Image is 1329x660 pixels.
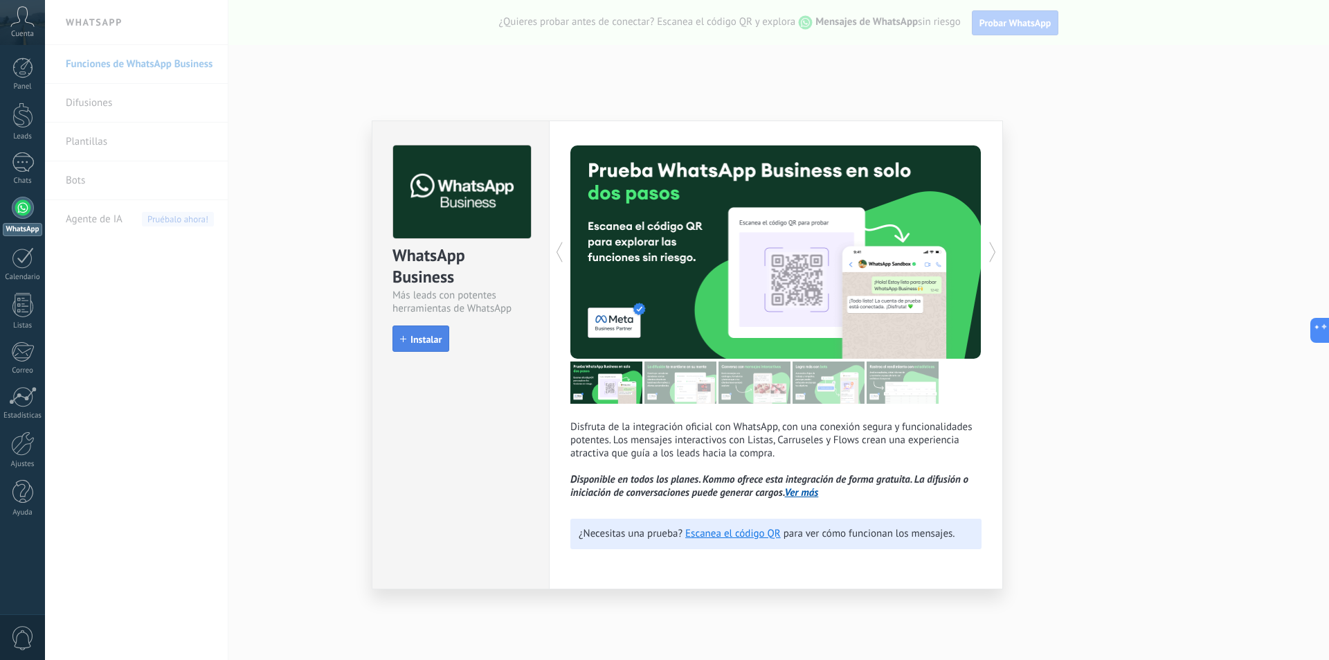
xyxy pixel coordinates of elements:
[3,132,43,141] div: Leads
[3,177,43,186] div: Chats
[718,362,790,404] img: tour_image_1009fe39f4f058b759f0df5a2b7f6f06.png
[570,473,968,499] i: Disponible en todos los planes. Kommo ofrece esta integración de forma gratuita. La difusión o in...
[3,321,43,330] div: Listas
[3,273,43,282] div: Calendario
[867,362,939,404] img: tour_image_cc377002d0016b7ebaeb4dbe65cb2175.png
[392,325,449,352] button: Instalar
[392,289,529,315] div: Más leads con potentes herramientas de WhatsApp
[3,82,43,91] div: Panel
[410,335,442,344] span: Instalar
[11,30,34,39] span: Cuenta
[570,420,982,499] p: Disfruta de la integración oficial con WhatsApp, con una conexión segura y funcionalidades potent...
[685,527,781,540] a: Escanea el código QR
[785,486,819,499] a: Ver más
[570,362,642,404] img: tour_image_7a4924cebc22ed9e3259523e50fe4fd6.png
[3,460,43,469] div: Ajustes
[3,366,43,375] div: Correo
[784,527,955,540] span: para ver cómo funcionan los mensajes.
[793,362,865,404] img: tour_image_62c9952fc9cf984da8d1d2aa2c453724.png
[393,145,531,239] img: logo_main.png
[644,362,716,404] img: tour_image_cc27419dad425b0ae96c2716632553fa.png
[3,411,43,420] div: Estadísticas
[392,244,529,289] div: WhatsApp Business
[3,508,43,517] div: Ayuda
[579,527,682,540] span: ¿Necesitas una prueba?
[3,223,42,236] div: WhatsApp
